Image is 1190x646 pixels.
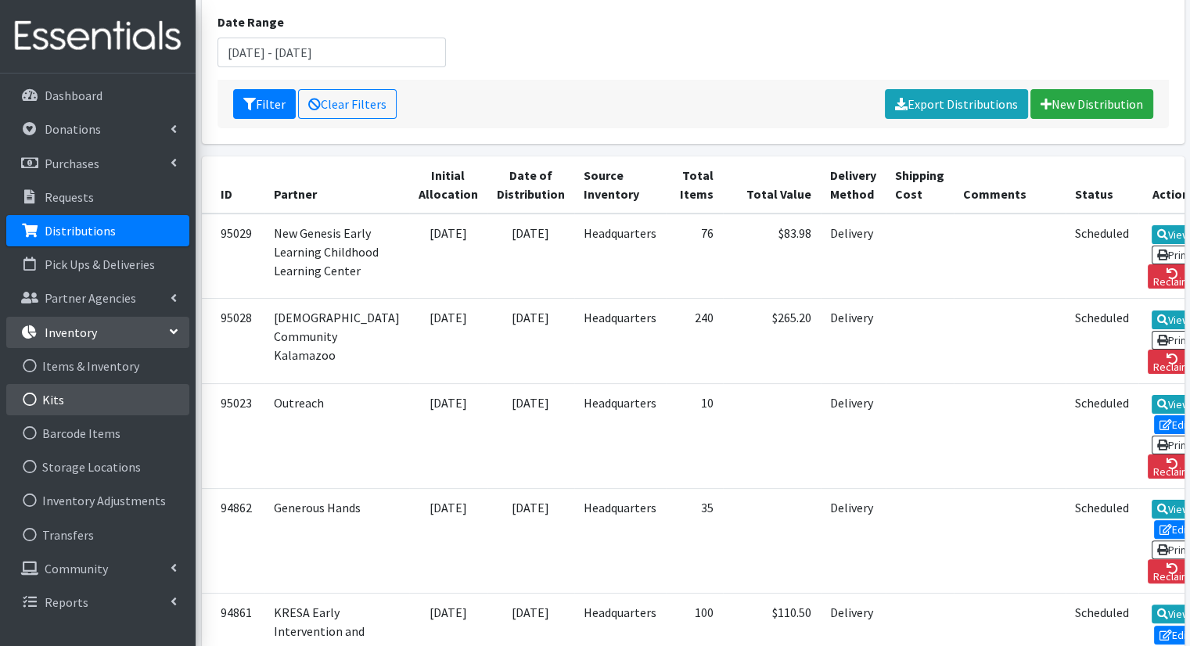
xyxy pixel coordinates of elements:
[6,384,189,415] a: Kits
[487,214,574,299] td: [DATE]
[202,214,264,299] td: 95029
[1030,89,1153,119] a: New Distribution
[6,10,189,63] img: HumanEssentials
[6,587,189,618] a: Reports
[574,383,666,488] td: Headquarters
[6,451,189,483] a: Storage Locations
[6,317,189,348] a: Inventory
[885,89,1028,119] a: Export Distributions
[723,214,821,299] td: $83.98
[264,214,409,299] td: New Genesis Early Learning Childhood Learning Center
[821,214,886,299] td: Delivery
[666,488,723,593] td: 35
[45,88,102,103] p: Dashboard
[487,488,574,593] td: [DATE]
[45,290,136,306] p: Partner Agencies
[45,594,88,610] p: Reports
[45,223,116,239] p: Distributions
[6,418,189,449] a: Barcode Items
[6,350,189,382] a: Items & Inventory
[45,561,108,576] p: Community
[821,383,886,488] td: Delivery
[666,156,723,214] th: Total Items
[409,156,487,214] th: Initial Allocation
[1066,488,1138,593] td: Scheduled
[574,488,666,593] td: Headquarters
[1066,299,1138,383] td: Scheduled
[45,156,99,171] p: Purchases
[954,156,1066,214] th: Comments
[1066,156,1138,214] th: Status
[45,121,101,137] p: Donations
[409,214,487,299] td: [DATE]
[821,156,886,214] th: Delivery Method
[218,38,447,67] input: January 1, 2011 - December 31, 2011
[409,383,487,488] td: [DATE]
[1066,383,1138,488] td: Scheduled
[45,325,97,340] p: Inventory
[821,299,886,383] td: Delivery
[487,299,574,383] td: [DATE]
[6,113,189,145] a: Donations
[233,89,296,119] button: Filter
[574,299,666,383] td: Headquarters
[6,485,189,516] a: Inventory Adjustments
[574,214,666,299] td: Headquarters
[298,89,397,119] a: Clear Filters
[886,156,954,214] th: Shipping Cost
[574,156,666,214] th: Source Inventory
[6,519,189,551] a: Transfers
[6,282,189,314] a: Partner Agencies
[45,257,155,272] p: Pick Ups & Deliveries
[821,488,886,593] td: Delivery
[723,156,821,214] th: Total Value
[487,383,574,488] td: [DATE]
[264,383,409,488] td: Outreach
[202,383,264,488] td: 95023
[218,13,284,31] label: Date Range
[6,215,189,246] a: Distributions
[6,553,189,584] a: Community
[409,488,487,593] td: [DATE]
[723,299,821,383] td: $265.20
[6,80,189,111] a: Dashboard
[666,383,723,488] td: 10
[409,299,487,383] td: [DATE]
[202,488,264,593] td: 94862
[6,249,189,280] a: Pick Ups & Deliveries
[202,156,264,214] th: ID
[264,488,409,593] td: Generous Hands
[666,214,723,299] td: 76
[666,299,723,383] td: 240
[202,299,264,383] td: 95028
[264,299,409,383] td: [DEMOGRAPHIC_DATA] Community Kalamazoo
[1066,214,1138,299] td: Scheduled
[6,148,189,179] a: Purchases
[487,156,574,214] th: Date of Distribution
[45,189,94,205] p: Requests
[6,181,189,213] a: Requests
[264,156,409,214] th: Partner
